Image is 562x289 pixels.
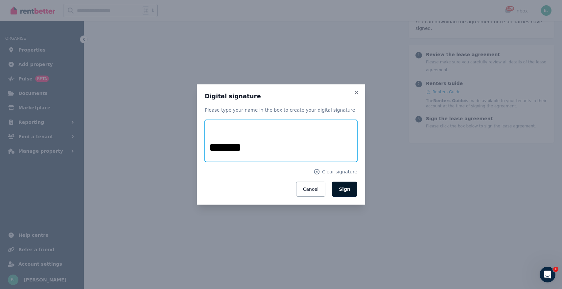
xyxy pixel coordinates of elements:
span: 1 [553,267,558,272]
button: Cancel [296,182,325,197]
span: Clear signature [322,168,357,175]
span: Sign [339,187,350,192]
button: Sign [332,182,357,197]
p: Please type your name in the box to create your digital signature [205,107,357,113]
h3: Digital signature [205,92,357,100]
iframe: Intercom live chat [540,267,555,282]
